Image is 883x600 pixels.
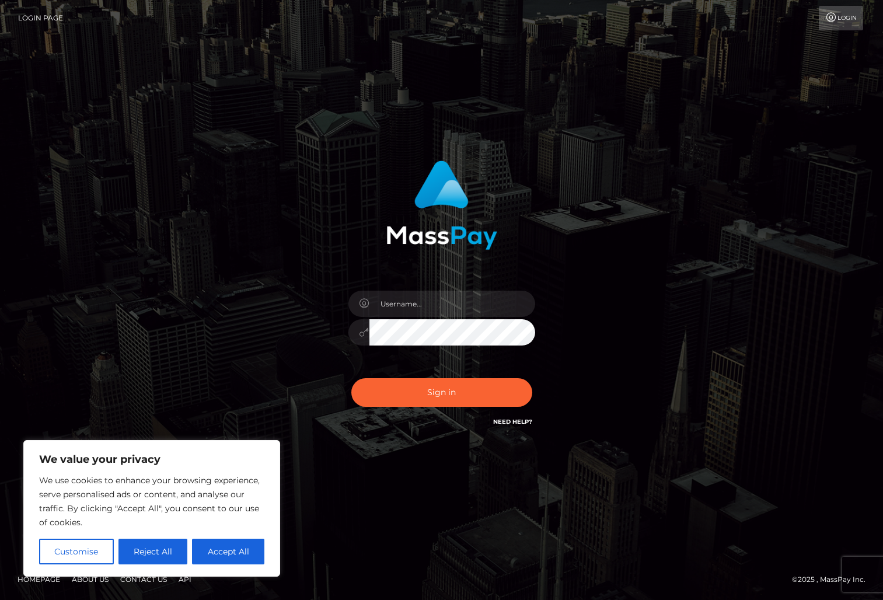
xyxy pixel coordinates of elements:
[39,539,114,564] button: Customise
[351,378,532,407] button: Sign in
[67,570,113,588] a: About Us
[13,570,65,588] a: Homepage
[39,473,264,529] p: We use cookies to enhance your browsing experience, serve personalised ads or content, and analys...
[116,570,172,588] a: Contact Us
[23,440,280,577] div: We value your privacy
[118,539,188,564] button: Reject All
[18,6,63,30] a: Login Page
[493,418,532,425] a: Need Help?
[792,573,874,586] div: © 2025 , MassPay Inc.
[192,539,264,564] button: Accept All
[819,6,863,30] a: Login
[174,570,196,588] a: API
[369,291,535,317] input: Username...
[386,161,497,250] img: MassPay Login
[39,452,264,466] p: We value your privacy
